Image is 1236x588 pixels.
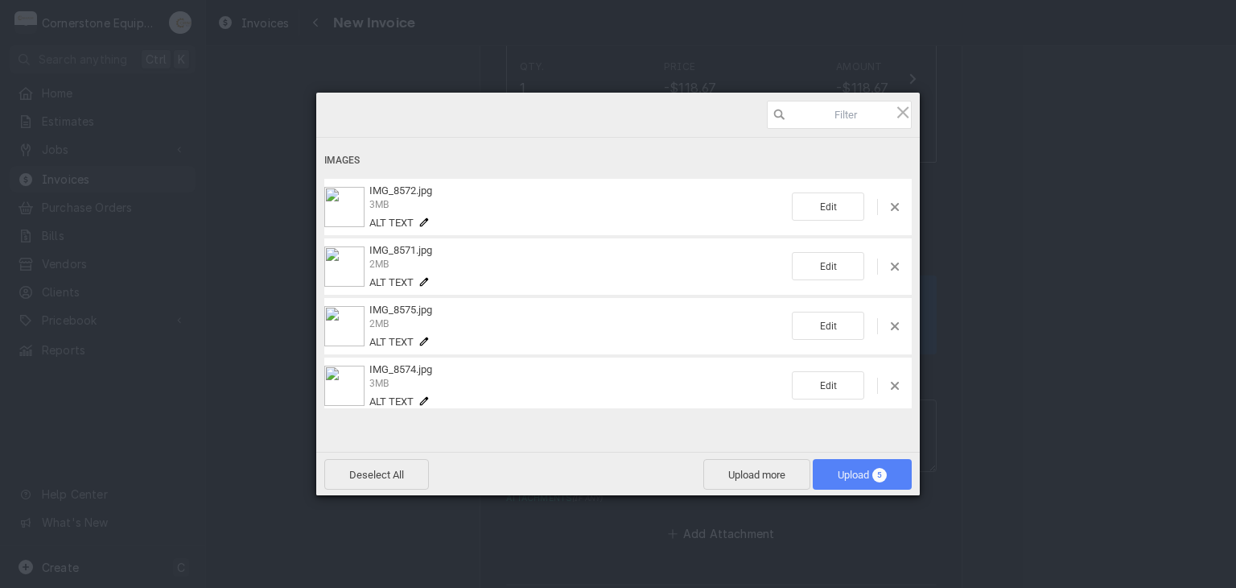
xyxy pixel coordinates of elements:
span: Deselect All [324,459,429,490]
span: Edit [792,312,864,340]
span: 2MB [369,259,389,270]
span: Alt text [369,217,414,229]
div: IMG_8574.jpg [365,363,792,408]
span: Alt text [369,395,414,408]
span: Upload5 [813,459,912,490]
img: ec693d97-f422-47a5-8760-77e6d836947c [324,306,365,346]
span: Alt text [369,276,414,288]
span: IMG_8572.jpg [369,184,432,197]
input: Filter [767,101,912,129]
span: Click here or hit ESC to close picker [894,103,912,121]
span: Edit [792,252,864,280]
span: Upload more [703,459,810,490]
img: b7e93382-bc81-4f77-8c5a-2bf33b8b60d0 [324,187,365,227]
div: IMG_8571.jpg [365,244,792,288]
span: Edit [792,193,864,221]
span: Alt text [369,336,414,348]
span: 2MB [369,318,389,329]
span: 3MB [369,378,389,389]
div: IMG_8575.jpg [365,304,792,348]
span: 3MB [369,199,389,210]
span: IMG_8571.jpg [369,244,432,256]
span: Upload [838,469,887,481]
span: IMG_8574.jpg [369,363,432,375]
span: IMG_8575.jpg [369,304,432,316]
div: IMG_8572.jpg [365,184,792,229]
span: Edit [792,371,864,400]
div: Images [324,146,912,176]
img: e032dabf-c547-4682-b3de-33d051b445bf [324,366,365,406]
span: 5 [872,468,887,482]
img: f43eb055-8d9f-42ef-9816-e5ade2b21933 [324,246,365,287]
